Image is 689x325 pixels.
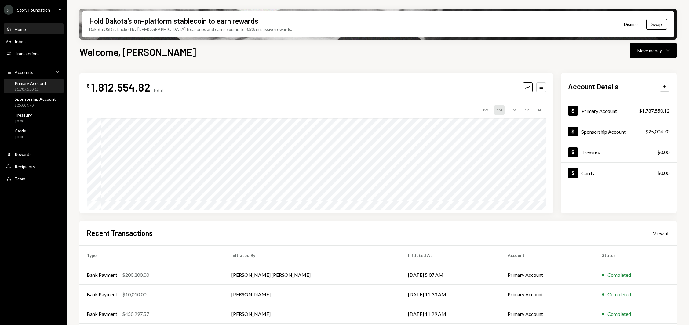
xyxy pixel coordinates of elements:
a: Sponsorship Account$25,004.70 [4,95,64,109]
div: $1,787,550.12 [639,107,669,114]
div: Bank Payment [87,310,117,318]
div: Completed [607,291,631,298]
div: $25,004.70 [645,128,669,135]
div: $0.00 [15,119,32,124]
div: Completed [607,310,631,318]
div: Hold Dakota’s on-platform stablecoin to earn rewards [89,16,258,26]
div: Completed [607,271,631,279]
div: Dakota USD is backed by [DEMOGRAPHIC_DATA] treasuries and earns you up to 3.5% in passive rewards. [89,26,292,32]
a: Sponsorship Account$25,004.70 [561,121,677,142]
div: $200,200.00 [122,271,149,279]
h2: Account Details [568,81,618,92]
a: Inbox [4,36,64,47]
div: $ [87,83,90,89]
div: Sponsorship Account [15,96,56,102]
h2: Recent Transactions [87,228,153,238]
div: Inbox [15,39,26,44]
div: Recipients [15,164,35,169]
td: [DATE] 11:29 AM [401,304,500,324]
div: Cards [15,128,26,133]
a: Accounts [4,67,64,78]
th: Account [500,246,595,265]
button: Dismiss [616,17,646,31]
div: $450,297.57 [122,310,149,318]
div: Transactions [15,51,40,56]
div: Primary Account [15,81,46,86]
td: Primary Account [500,285,595,304]
div: Treasury [15,112,32,117]
div: Total [153,88,163,93]
td: [PERSON_NAME] [224,304,401,324]
div: View all [653,230,669,237]
th: Status [595,246,677,265]
div: 1M [494,105,505,115]
a: Cards$0.00 [4,126,64,141]
div: Bank Payment [87,291,117,298]
a: Cards$0.00 [561,163,677,183]
td: [PERSON_NAME] [224,285,401,304]
a: Home [4,23,64,34]
button: Swap [646,19,667,30]
div: Home [15,27,26,32]
div: Cards [581,170,594,176]
div: Story Foundation [17,7,50,13]
div: 1Y [522,105,531,115]
div: $0.00 [657,149,669,156]
th: Initiated By [224,246,401,265]
div: S [4,5,13,15]
td: [DATE] 11:33 AM [401,285,500,304]
td: Primary Account [500,304,595,324]
div: $0.00 [15,135,26,140]
a: Primary Account$1,787,550.12 [561,100,677,121]
a: Recipients [4,161,64,172]
a: Treasury$0.00 [4,110,64,125]
a: View all [653,230,669,237]
a: Rewards [4,149,64,160]
div: Accounts [15,70,33,75]
a: Team [4,173,64,184]
th: Type [79,246,224,265]
td: [DATE] 5:07 AM [401,265,500,285]
a: Transactions [4,48,64,59]
div: Primary Account [581,108,617,114]
div: Sponsorship Account [581,129,626,135]
div: Team [15,176,25,181]
div: $1,787,550.12 [15,87,46,92]
div: $25,004.70 [15,103,56,108]
a: Primary Account$1,787,550.12 [4,79,64,93]
div: 3M [508,105,519,115]
button: Move money [630,43,677,58]
div: Bank Payment [87,271,117,279]
td: Primary Account [500,265,595,285]
div: Move money [637,47,662,54]
td: [PERSON_NAME] [PERSON_NAME] [224,265,401,285]
div: Treasury [581,150,600,155]
div: 1W [480,105,490,115]
th: Initiated At [401,246,500,265]
div: $0.00 [657,169,669,177]
a: Treasury$0.00 [561,142,677,162]
div: $10,010.00 [122,291,146,298]
h1: Welcome, [PERSON_NAME] [79,46,196,58]
div: 1,812,554.82 [91,80,150,94]
div: ALL [535,105,546,115]
div: Rewards [15,152,31,157]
